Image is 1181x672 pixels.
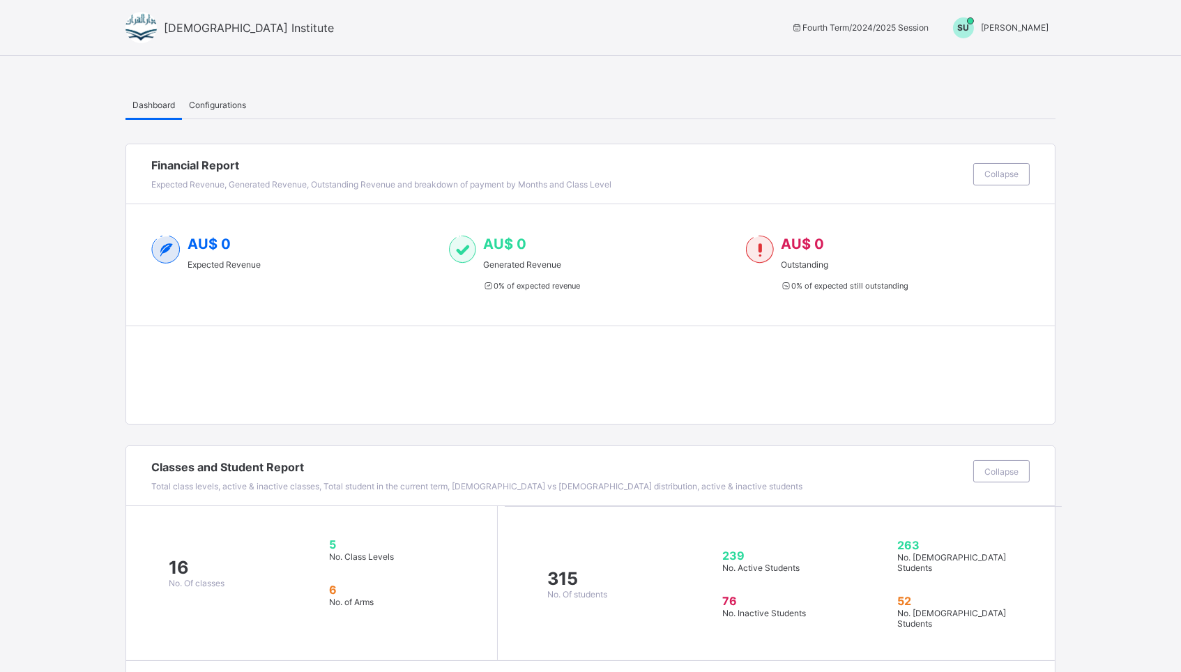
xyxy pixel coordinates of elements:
span: SU [958,22,970,33]
span: Configurations [189,100,246,110]
span: 52 [897,594,1027,608]
span: No. Class Levels [329,551,394,562]
span: No. [DEMOGRAPHIC_DATA] Students [897,552,1006,573]
span: 315 [547,568,607,589]
span: AU$ 0 [483,236,526,252]
span: Financial Report [151,158,966,172]
span: Classes and Student Report [151,460,966,474]
span: Outstanding [781,259,908,270]
img: expected-2.4343d3e9d0c965b919479240f3db56ac.svg [151,236,181,264]
span: AU$ 0 [188,236,231,252]
span: 239 [722,549,853,563]
span: 263 [897,538,1027,552]
span: 76 [722,594,853,608]
span: [PERSON_NAME] [981,22,1049,33]
span: 5 [329,537,458,551]
span: Dashboard [132,100,175,110]
span: Collapse [984,466,1019,477]
span: No. Inactive Students [722,608,806,618]
span: No. Of classes [169,578,224,588]
img: paid-1.3eb1404cbcb1d3b736510a26bbfa3ccb.svg [449,236,476,264]
span: 6 [329,583,458,597]
span: Total class levels, active & inactive classes, Total student in the current term, [DEMOGRAPHIC_DA... [151,481,802,491]
span: No. of Arms [329,597,374,607]
span: 0 % of expected revenue [483,281,580,291]
span: [DEMOGRAPHIC_DATA] Institute [164,21,334,35]
span: Generated Revenue [483,259,580,270]
span: Expected Revenue, Generated Revenue, Outstanding Revenue and breakdown of payment by Months and C... [151,179,611,190]
span: 16 [169,557,224,578]
span: No. [DEMOGRAPHIC_DATA] Students [897,608,1006,629]
span: AU$ 0 [781,236,824,252]
span: session/term information [791,22,929,33]
span: Expected Revenue [188,259,261,270]
span: No. Active Students [722,563,800,573]
span: No. Of students [547,589,607,600]
span: 0 % of expected still outstanding [781,281,908,291]
img: outstanding-1.146d663e52f09953f639664a84e30106.svg [746,236,773,264]
span: Collapse [984,169,1019,179]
